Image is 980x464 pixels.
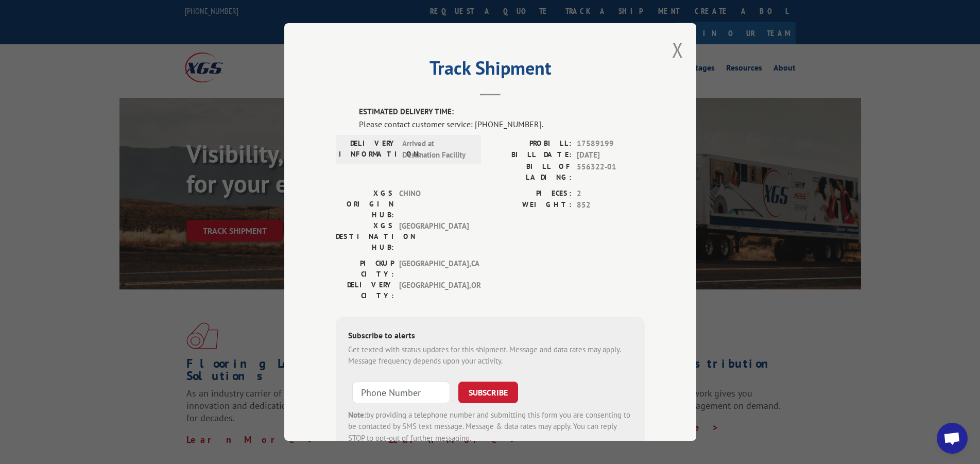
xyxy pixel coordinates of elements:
label: PICKUP CITY: [336,258,394,280]
label: BILL OF LADING: [490,161,572,183]
span: [GEOGRAPHIC_DATA] , OR [399,280,469,301]
div: Subscribe to alerts [348,329,632,344]
button: Close modal [672,36,683,63]
div: by providing a telephone number and submitting this form you are consenting to be contacted by SM... [348,409,632,444]
label: BILL DATE: [490,149,572,161]
label: DELIVERY CITY: [336,280,394,301]
span: Arrived at Destination Facility [402,138,472,161]
label: ESTIMATED DELIVERY TIME: [359,106,645,118]
span: [GEOGRAPHIC_DATA] [399,220,469,253]
strong: Note: [348,410,366,420]
a: Open chat [937,423,968,454]
span: 556322-01 [577,161,645,183]
label: PROBILL: [490,138,572,150]
span: 17589199 [577,138,645,150]
button: SUBSCRIBE [458,382,518,403]
span: [DATE] [577,149,645,161]
span: 852 [577,199,645,211]
div: Please contact customer service: [PHONE_NUMBER]. [359,118,645,130]
label: XGS ORIGIN HUB: [336,188,394,220]
div: Get texted with status updates for this shipment. Message and data rates may apply. Message frequ... [348,344,632,367]
span: CHINO [399,188,469,220]
label: PIECES: [490,188,572,200]
label: WEIGHT: [490,199,572,211]
span: 2 [577,188,645,200]
label: XGS DESTINATION HUB: [336,220,394,253]
input: Phone Number [352,382,450,403]
span: [GEOGRAPHIC_DATA] , CA [399,258,469,280]
label: DELIVERY INFORMATION: [339,138,397,161]
h2: Track Shipment [336,61,645,80]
